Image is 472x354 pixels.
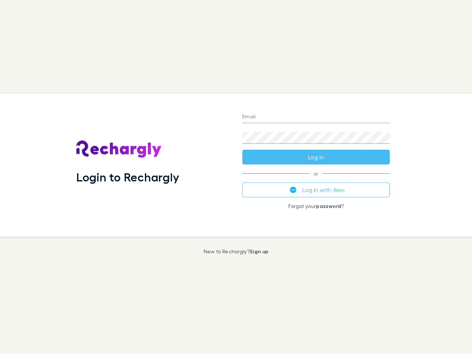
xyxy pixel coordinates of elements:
span: or [242,173,390,174]
button: Log in with Xero [242,183,390,197]
img: Xero's logo [290,187,296,193]
a: Sign up [250,248,268,254]
p: New to Rechargly? [204,249,269,254]
p: Forgot your ? [242,203,390,209]
h1: Login to Rechargly [76,170,179,184]
a: password [316,203,341,209]
button: Log in [242,150,390,164]
img: Rechargly's Logo [76,140,162,158]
